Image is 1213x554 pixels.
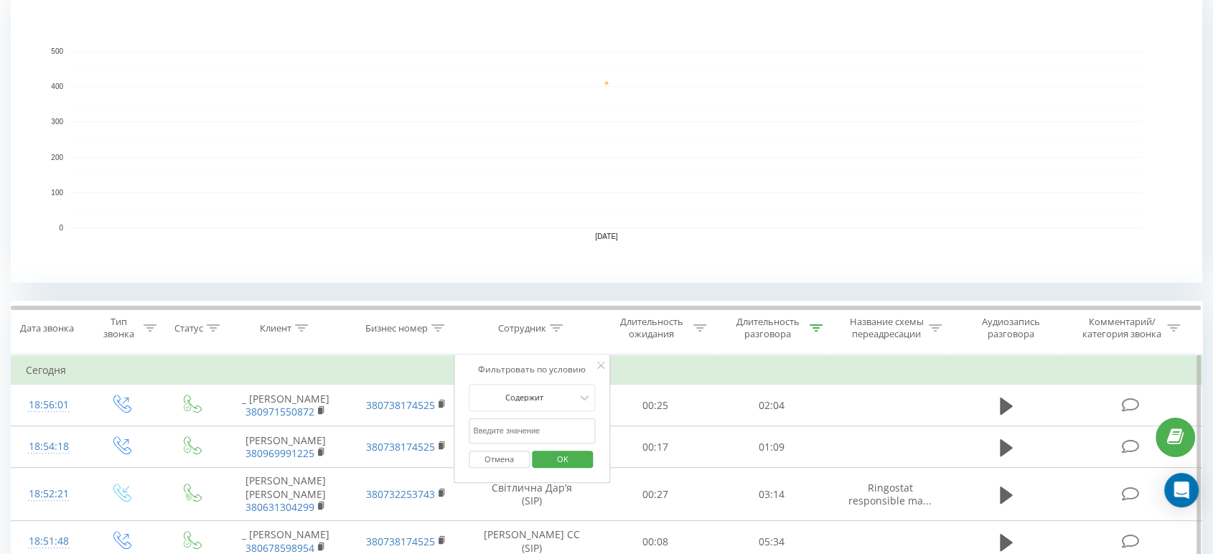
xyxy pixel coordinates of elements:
text: 300 [51,118,63,126]
a: 380738174525 [366,440,435,454]
button: Отмена [469,451,530,469]
div: Комментарий/категория звонка [1079,316,1163,340]
a: 380969991225 [245,446,314,460]
td: [PERSON_NAME] [225,426,346,468]
td: 00:17 [597,426,713,468]
div: Длительность разговора [729,316,806,340]
div: 18:54:18 [26,433,71,461]
a: 380732253743 [366,487,435,501]
td: 00:27 [597,468,713,521]
td: _ [PERSON_NAME] [225,385,346,426]
a: 380738174525 [366,398,435,412]
div: Бизнес номер [365,322,428,334]
td: 00:25 [597,385,713,426]
a: 380738174525 [366,535,435,548]
div: Аудиозапись разговора [965,316,1058,340]
span: Ringostat responsible ma... [848,481,932,507]
span: OK [543,448,583,470]
td: Світлична Дарʼя (SIP) [467,468,596,521]
button: OK [532,451,593,469]
td: 02:04 [713,385,830,426]
td: 03:14 [713,468,830,521]
div: Клиент [260,322,291,334]
text: 0 [59,224,63,232]
div: Статус [174,322,203,334]
div: Тип звонка [98,316,140,340]
a: 380971550872 [245,405,314,418]
div: Фильтровать по условию [469,362,595,377]
td: [PERSON_NAME] [PERSON_NAME] [225,468,346,521]
text: 400 [51,83,63,90]
td: 01:09 [713,426,830,468]
div: Название схемы переадресации [848,316,925,340]
input: Введите значение [469,418,595,443]
td: Сегодня [11,356,1202,385]
div: 18:56:01 [26,391,71,419]
text: 200 [51,154,63,161]
text: [DATE] [595,233,618,240]
text: 100 [51,189,63,197]
div: Сотрудник [498,322,546,334]
div: Длительность ожидания [613,316,690,340]
div: 18:52:21 [26,480,71,508]
div: Дата звонка [20,322,74,334]
div: Open Intercom Messenger [1164,473,1199,507]
text: 500 [51,47,63,55]
a: 380631304299 [245,500,314,514]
